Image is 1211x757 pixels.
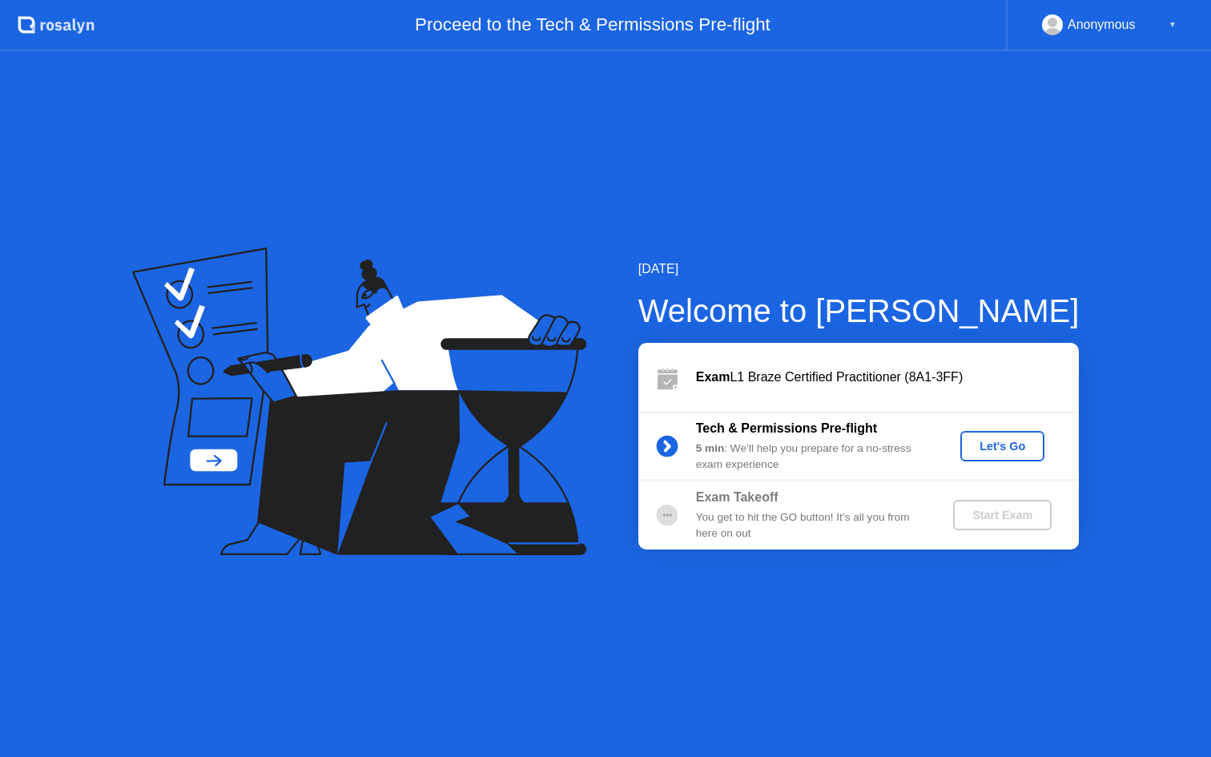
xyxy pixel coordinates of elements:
div: ▼ [1169,14,1177,35]
b: Exam Takeoff [696,490,778,504]
div: Welcome to [PERSON_NAME] [638,287,1080,335]
b: Exam [696,370,730,384]
button: Let's Go [960,431,1044,461]
b: Tech & Permissions Pre-flight [696,421,877,435]
div: You get to hit the GO button! It’s all you from here on out [696,509,927,542]
button: Start Exam [953,500,1052,530]
div: L1 Braze Certified Practitioner (8A1-3FF) [696,368,1079,387]
div: Start Exam [960,509,1045,521]
div: Anonymous [1068,14,1136,35]
div: : We’ll help you prepare for a no-stress exam experience [696,441,927,473]
div: [DATE] [638,260,1080,279]
div: Let's Go [967,440,1038,453]
b: 5 min [696,442,725,454]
